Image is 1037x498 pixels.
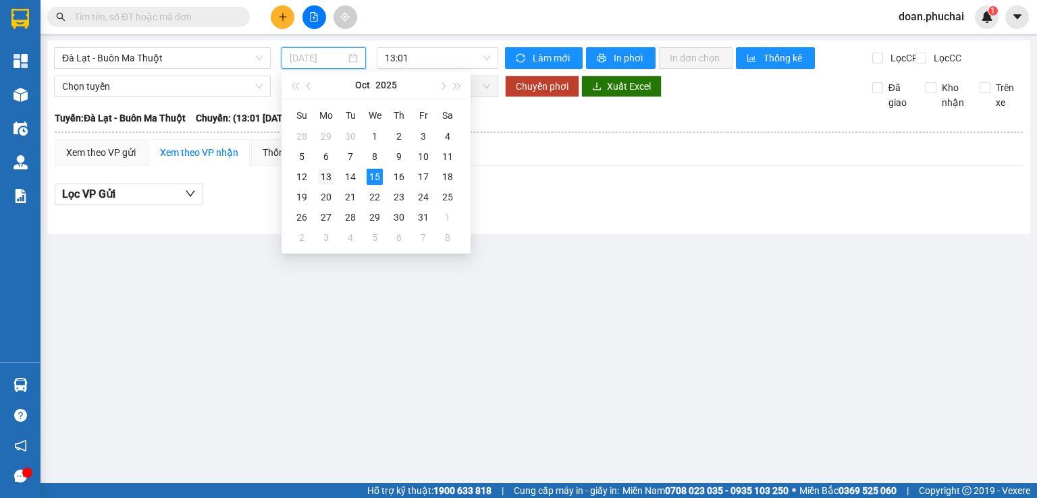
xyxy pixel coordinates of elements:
[614,51,645,65] span: In phơi
[387,227,411,248] td: 2025-11-06
[363,105,387,126] th: We
[962,486,972,495] span: copyright
[435,207,460,227] td: 2025-11-01
[440,148,456,165] div: 11
[411,126,435,146] td: 2025-10-03
[387,126,411,146] td: 2025-10-02
[387,146,411,167] td: 2025-10-09
[294,128,310,144] div: 28
[502,483,504,498] span: |
[338,146,363,167] td: 2025-10-07
[318,148,334,165] div: 6
[415,148,431,165] div: 10
[55,113,186,123] b: Tuyến: Đà Lạt - Buôn Ma Thuột
[411,227,435,248] td: 2025-11-07
[1005,5,1029,29] button: caret-down
[185,188,196,199] span: down
[290,126,314,146] td: 2025-09-28
[435,146,460,167] td: 2025-10-11
[74,9,234,24] input: Tìm tên, số ĐT hoặc mã đơn
[391,189,407,205] div: 23
[505,76,579,97] button: Chuyển phơi
[14,54,28,68] img: dashboard-icon
[314,207,338,227] td: 2025-10-27
[792,488,796,493] span: ⚪️
[367,209,383,225] div: 29
[736,47,815,69] button: bar-chartThống kê
[981,11,993,23] img: icon-new-feature
[14,121,28,136] img: warehouse-icon
[622,483,789,498] span: Miền Nam
[294,148,310,165] div: 5
[367,483,491,498] span: Hỗ trợ kỹ thuật:
[839,485,897,496] strong: 0369 525 060
[665,485,789,496] strong: 0708 023 035 - 0935 103 250
[342,209,358,225] div: 28
[505,47,583,69] button: syncLàm mới
[387,207,411,227] td: 2025-10-30
[160,145,238,160] div: Xem theo VP nhận
[355,72,370,99] button: Oct
[294,189,310,205] div: 19
[391,169,407,185] div: 16
[367,148,383,165] div: 8
[338,126,363,146] td: 2025-09-30
[411,187,435,207] td: 2025-10-24
[411,146,435,167] td: 2025-10-10
[62,48,263,68] span: Đà Lạt - Buôn Ma Thuột
[14,439,27,452] span: notification
[318,209,334,225] div: 27
[290,227,314,248] td: 2025-11-02
[367,128,383,144] div: 1
[440,189,456,205] div: 25
[363,126,387,146] td: 2025-10-01
[62,186,115,202] span: Lọc VP Gửi
[62,76,263,96] span: Chọn tuyến
[387,167,411,187] td: 2025-10-16
[342,148,358,165] div: 7
[391,229,407,246] div: 6
[363,187,387,207] td: 2025-10-22
[294,209,310,225] div: 26
[294,169,310,185] div: 12
[342,229,358,246] div: 4
[14,155,28,169] img: warehouse-icon
[415,229,431,246] div: 7
[271,5,294,29] button: plus
[314,126,338,146] td: 2025-09-29
[314,187,338,207] td: 2025-10-20
[290,105,314,126] th: Su
[314,167,338,187] td: 2025-10-13
[367,169,383,185] div: 15
[440,169,456,185] div: 18
[342,189,358,205] div: 21
[338,105,363,126] th: Tu
[375,72,397,99] button: 2025
[885,51,920,65] span: Lọc CR
[302,5,326,29] button: file-add
[14,470,27,482] span: message
[367,189,383,205] div: 22
[907,483,909,498] span: |
[990,80,1023,110] span: Trên xe
[440,128,456,144] div: 4
[314,105,338,126] th: Mo
[278,12,288,22] span: plus
[290,187,314,207] td: 2025-10-19
[342,128,358,144] div: 30
[411,105,435,126] th: Fr
[385,48,491,68] span: 13:01
[533,51,572,65] span: Làm mới
[290,51,345,65] input: 15/10/2025
[586,47,656,69] button: printerIn phơi
[318,128,334,144] div: 29
[888,8,975,25] span: doan.phuchai
[391,148,407,165] div: 9
[342,169,358,185] div: 14
[415,209,431,225] div: 31
[314,146,338,167] td: 2025-10-06
[290,167,314,187] td: 2025-10-12
[764,51,804,65] span: Thống kê
[340,12,350,22] span: aim
[294,229,310,246] div: 2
